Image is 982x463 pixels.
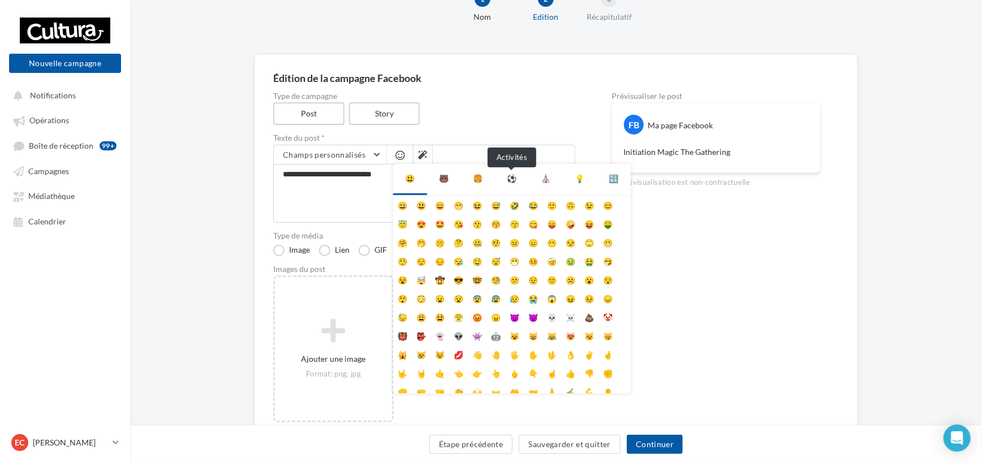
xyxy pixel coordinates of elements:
[598,308,617,326] li: 🤡
[468,252,486,270] li: 🤤
[944,425,971,452] div: Open Intercom Messenger
[541,173,551,184] div: ⛪
[393,364,412,382] li: 🤟
[561,326,580,345] li: 😻
[430,233,449,252] li: 🤫
[7,85,119,105] button: Notifications
[542,382,561,401] li: 🙏
[486,233,505,252] li: 🤨
[580,382,598,401] li: 💪
[524,214,542,233] li: 😋
[100,141,117,150] div: 99+
[524,382,542,401] li: 🤝
[28,217,66,226] span: Calendrier
[648,120,713,131] div: Ma page Facebook
[430,196,449,214] li: 😄
[412,382,430,401] li: 🤛
[561,289,580,308] li: 😖
[611,173,821,188] div: La prévisualisation est non-contractuelle
[505,326,524,345] li: 😺
[29,141,93,150] span: Boîte de réception
[575,173,585,184] div: 💡
[611,92,821,100] div: Prévisualiser le post
[505,345,524,364] li: 🖐
[273,73,839,83] div: Édition de la campagne Facebook
[430,252,449,270] li: 😔
[449,270,468,289] li: 😎
[412,252,430,270] li: 😌
[561,196,580,214] li: 🙃
[430,382,449,401] li: 🤜
[580,252,598,270] li: 🤮
[273,92,575,100] label: Type de campagne
[29,116,69,126] span: Opérations
[430,308,449,326] li: 😫
[283,150,365,159] span: Champs personnalisés
[468,233,486,252] li: 🤐
[524,289,542,308] li: 😭
[468,326,486,345] li: 👾
[486,308,505,326] li: 😠
[393,270,412,289] li: 😵
[561,345,580,364] li: 👌
[412,196,430,214] li: 😃
[598,364,617,382] li: ✊
[561,214,580,233] li: 🤪
[524,364,542,382] li: 👇
[28,166,69,176] span: Campagnes
[449,364,468,382] li: 👈
[393,214,412,233] li: 😇
[273,232,575,240] label: Type de média
[449,289,468,308] li: 😧
[486,326,505,345] li: 🤖
[7,185,123,206] a: Médiathèque
[580,364,598,382] li: 👎
[473,173,483,184] div: 🍔
[542,308,561,326] li: 💀
[580,233,598,252] li: 🙄
[580,308,598,326] li: 💩
[542,270,561,289] li: 🙁
[449,233,468,252] li: 🤔
[524,326,542,345] li: 😸
[542,214,561,233] li: 😛
[359,245,387,256] label: GIF
[412,345,430,364] li: 😿
[542,326,561,345] li: 😹
[580,289,598,308] li: 😣
[486,364,505,382] li: 👆
[468,214,486,233] li: 😗
[561,233,580,252] li: 😒
[7,161,123,181] a: Campagnes
[524,252,542,270] li: 🤒
[505,289,524,308] li: 😥
[505,233,524,252] li: 😐
[505,270,524,289] li: 😕
[393,252,412,270] li: 🤥
[449,214,468,233] li: 😘
[598,345,617,364] li: 🤞
[9,54,121,73] button: Nouvelle campagne
[393,289,412,308] li: 😲
[273,102,344,125] label: Post
[624,115,644,135] div: FB
[412,289,430,308] li: 😳
[561,364,580,382] li: 👍
[468,196,486,214] li: 😆
[393,345,412,364] li: 🙀
[486,270,505,289] li: 🧐
[505,308,524,326] li: 😈
[486,345,505,364] li: 🤚
[561,308,580,326] li: ☠️
[406,173,415,184] div: 😃
[505,364,524,382] li: 🖕
[524,233,542,252] li: 😑
[468,382,486,401] li: 🙌
[598,289,617,308] li: 😞
[486,214,505,233] li: 😚
[412,364,430,382] li: 🤘
[393,196,412,214] li: 😀
[598,326,617,345] li: 😽
[598,252,617,270] li: 🤧
[598,214,617,233] li: 🤑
